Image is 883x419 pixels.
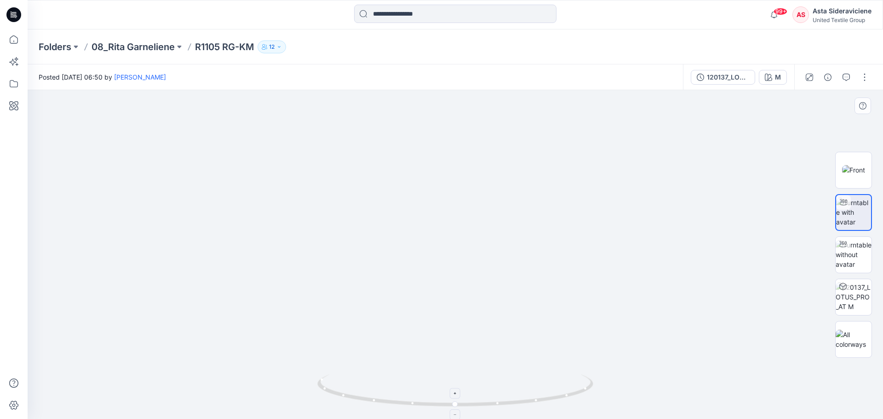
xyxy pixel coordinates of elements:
[195,40,254,53] p: R1105 RG-KM
[836,282,872,311] img: 120137_LOTUS_PRO_AT M
[774,8,787,15] span: 99+
[836,330,872,349] img: All colorways
[813,17,872,23] div: United Textile Group
[39,40,71,53] a: Folders
[759,70,787,85] button: M
[792,6,809,23] div: AS
[813,6,872,17] div: Asta Sideraviciene
[836,240,872,269] img: Turntable without avatar
[775,72,781,82] div: M
[820,70,835,85] button: Details
[836,198,871,227] img: Turntable with avatar
[114,73,166,81] a: [PERSON_NAME]
[691,70,755,85] button: 120137_LOTUS_PRO_AT
[842,165,865,175] img: Front
[39,72,166,82] span: Posted [DATE] 06:50 by
[92,40,175,53] a: 08_Rita Garneliene
[269,42,275,52] p: 12
[707,72,749,82] div: 120137_LOTUS_PRO_AT
[258,40,286,53] button: 12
